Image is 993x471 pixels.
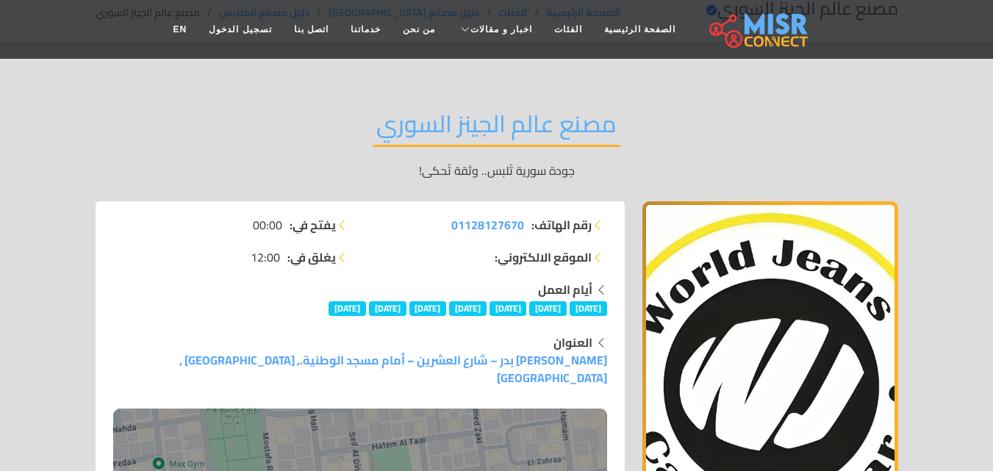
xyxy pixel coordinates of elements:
span: [DATE] [570,301,607,316]
span: 12:00 [251,248,280,266]
strong: يفتح في: [290,216,336,234]
span: 00:00 [253,216,282,234]
a: تسجيل الدخول [198,15,282,43]
a: اتصل بنا [283,15,340,43]
span: [DATE] [529,301,567,316]
span: 01128127670 [451,214,524,236]
img: main.misr_connect [709,11,808,48]
a: الصفحة الرئيسية [593,15,687,43]
a: 01128127670 [451,216,524,234]
span: اخبار و مقالات [470,23,532,36]
p: جودة سورية تُلبس.. وثقة تُحكى! [96,162,898,179]
span: [DATE] [369,301,406,316]
strong: أيام العمل [538,278,592,301]
a: EN [162,15,198,43]
a: من نحن [392,15,446,43]
strong: رقم الهاتف: [531,216,592,234]
a: اخبار و مقالات [446,15,543,43]
h2: مصنع عالم الجينز السوري [373,109,620,147]
span: [DATE] [490,301,527,316]
span: [DATE] [449,301,487,316]
a: خدماتنا [340,15,392,43]
span: [DATE] [409,301,447,316]
strong: العنوان [553,331,592,353]
a: الفئات [543,15,593,43]
strong: يغلق في: [287,248,336,266]
strong: الموقع الالكتروني: [495,248,592,266]
span: [DATE] [329,301,366,316]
